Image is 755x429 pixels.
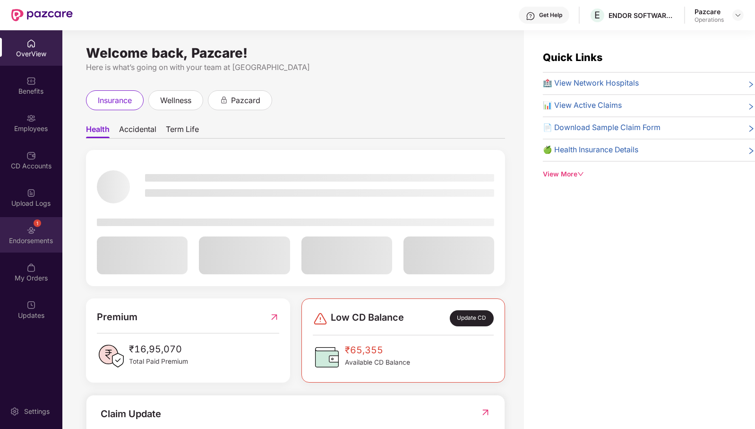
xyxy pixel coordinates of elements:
span: insurance [98,95,132,106]
div: Get Help [539,11,562,19]
span: pazcard [231,95,260,106]
span: wellness [160,95,191,106]
img: RedirectIcon [480,408,490,417]
span: 📄 Download Sample Claim Form [543,122,661,134]
img: svg+xml;base64,PHN2ZyBpZD0iSG9tZSIgeG1sbnM9Imh0dHA6Ly93d3cudzMub3JnLzIwMDAvc3ZnIiB3aWR0aD0iMjAiIG... [26,39,36,48]
img: svg+xml;base64,PHN2ZyBpZD0iRHJvcGRvd24tMzJ4MzIiIHhtbG5zPSJodHRwOi8vd3d3LnczLm9yZy8yMDAwL3N2ZyIgd2... [734,11,742,19]
div: ENDOR SOFTWARE PRIVATE LIMITED [609,11,675,20]
span: E [595,9,601,21]
span: Accidental [119,124,156,138]
span: right [747,102,755,112]
span: Health [86,124,110,138]
span: right [747,146,755,156]
img: RedirectIcon [269,310,279,324]
div: Pazcare [695,7,724,16]
span: 🍏 Health Insurance Details [543,144,638,156]
div: Welcome back, Pazcare! [86,49,505,57]
span: Term Life [166,124,199,138]
span: 🏥 View Network Hospitals [543,78,639,89]
div: View More [543,169,755,180]
span: right [747,79,755,89]
img: New Pazcare Logo [11,9,73,21]
img: svg+xml;base64,PHN2ZyBpZD0iQmVuZWZpdHMiIHhtbG5zPSJodHRwOi8vd3d3LnczLm9yZy8yMDAwL3N2ZyIgd2lkdGg9Ij... [26,76,36,86]
img: svg+xml;base64,PHN2ZyBpZD0iRW1wbG95ZWVzIiB4bWxucz0iaHR0cDovL3d3dy53My5vcmcvMjAwMC9zdmciIHdpZHRoPS... [26,114,36,123]
div: Operations [695,16,724,24]
span: Quick Links [543,51,602,63]
img: svg+xml;base64,PHN2ZyBpZD0iU2V0dGluZy0yMHgyMCIgeG1sbnM9Imh0dHA6Ly93d3cudzMub3JnLzIwMDAvc3ZnIiB3aW... [10,407,19,416]
img: CDBalanceIcon [313,343,341,371]
span: ₹16,95,070 [129,342,188,357]
span: Premium [97,310,137,324]
div: animation [220,96,228,104]
span: right [747,124,755,134]
img: svg+xml;base64,PHN2ZyBpZD0iVXBkYXRlZCIgeG1sbnM9Imh0dHA6Ly93d3cudzMub3JnLzIwMDAvc3ZnIiB3aWR0aD0iMj... [26,300,36,310]
div: Settings [21,407,52,416]
span: down [577,171,584,177]
span: 📊 View Active Claims [543,100,622,112]
img: svg+xml;base64,PHN2ZyBpZD0iSGVscC0zMngzMiIgeG1sbnM9Imh0dHA6Ly93d3cudzMub3JnLzIwMDAvc3ZnIiB3aWR0aD... [526,11,535,21]
img: PaidPremiumIcon [97,342,125,370]
img: svg+xml;base64,PHN2ZyBpZD0iQ0RfQWNjb3VudHMiIGRhdGEtbmFtZT0iQ0QgQWNjb3VudHMiIHhtbG5zPSJodHRwOi8vd3... [26,151,36,160]
div: Here is what’s going on with your team at [GEOGRAPHIC_DATA] [86,61,505,73]
span: Available CD Balance [345,358,410,368]
img: svg+xml;base64,PHN2ZyBpZD0iVXBsb2FkX0xvZ3MiIGRhdGEtbmFtZT0iVXBsb2FkIExvZ3MiIHhtbG5zPSJodHRwOi8vd3... [26,188,36,198]
div: 1 [34,219,41,227]
span: Low CD Balance [331,310,404,326]
div: Update CD [450,310,494,326]
span: ₹65,355 [345,343,410,358]
img: svg+xml;base64,PHN2ZyBpZD0iTXlfT3JkZXJzIiBkYXRhLW5hbWU9Ik15IE9yZGVycyIgeG1sbnM9Imh0dHA6Ly93d3cudz... [26,263,36,272]
span: Total Paid Premium [129,357,188,367]
img: svg+xml;base64,PHN2ZyBpZD0iRGFuZ2VyLTMyeDMyIiB4bWxucz0iaHR0cDovL3d3dy53My5vcmcvMjAwMC9zdmciIHdpZH... [313,311,328,326]
div: Claim Update [101,407,161,421]
img: svg+xml;base64,PHN2ZyBpZD0iRW5kb3JzZW1lbnRzIiB4bWxucz0iaHR0cDovL3d3dy53My5vcmcvMjAwMC9zdmciIHdpZH... [26,226,36,235]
